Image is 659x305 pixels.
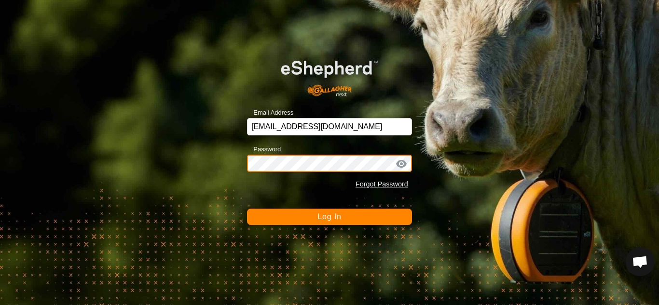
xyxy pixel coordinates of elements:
[317,212,341,221] span: Log In
[247,145,281,154] label: Password
[247,118,412,135] input: Email Address
[626,247,655,276] div: Open chat
[247,108,293,118] label: Email Address
[263,47,395,103] img: E-shepherd Logo
[356,180,408,188] a: Forgot Password
[247,209,412,225] button: Log In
